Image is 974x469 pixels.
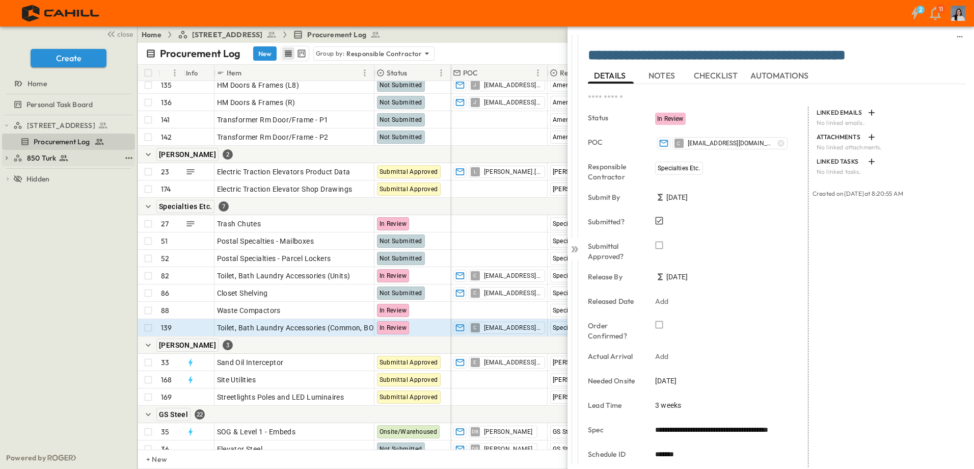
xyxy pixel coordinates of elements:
p: OPEN [355,80,372,88]
nav: breadcrumbs [142,30,387,40]
p: No linked attachments. [817,143,960,151]
span: close [117,29,133,39]
button: Sort [480,67,492,79]
span: [DATE] [655,376,677,386]
span: Not Submitted [380,446,422,453]
span: Transformer Rm Door/Frame - P1 [217,115,329,125]
p: 139 [161,323,172,333]
div: 3 [223,340,233,350]
span: Not Submitted [380,99,422,106]
span: Submittal Approved [380,168,438,175]
div: # [158,65,184,81]
span: HM Doors & Frames (R) [217,97,295,108]
p: OPEN [355,253,372,261]
span: [EMAIL_ADDRESS][DOMAIN_NAME] [484,98,540,107]
span: Toilet, Bath Laundry Accessories (Common, BOH) [217,323,382,333]
span: SOG & Level 1 - Embeds [217,427,296,437]
div: test [2,117,135,134]
p: OPEN [355,97,372,105]
p: 174 [161,184,171,194]
p: 35 [161,427,169,437]
span: Postal Specialties - Parcel Lockers [217,253,331,264]
h6: 2 [919,6,922,14]
button: kanban view [295,47,308,60]
p: OPEN [355,444,372,452]
button: test [123,152,135,164]
img: 4f72bfc4efa7236828875bac24094a5ddb05241e32d018417354e964050affa1.png [12,3,111,24]
p: Responsible Contractor [346,48,422,59]
p: 82 [161,271,169,281]
span: [EMAIL_ADDRESS][DOMAIN_NAME] [484,289,540,297]
span: Not Submitted [380,290,422,297]
p: Add [655,296,669,306]
div: 22 [195,409,205,420]
span: Not Submitted [380,134,422,141]
span: Procurement Log [307,30,366,40]
p: OPEN [355,426,372,434]
span: Trash Chutes [217,219,261,229]
p: Status [588,113,641,123]
span: Toilet, Bath Laundry Accessories (Units) [217,271,350,281]
img: Profile Picture [951,6,966,21]
span: [DATE] [666,192,688,202]
p: 136 [161,97,172,108]
span: GS Steel [159,410,188,419]
p: POC [463,68,478,78]
span: In Review [380,272,407,279]
span: 850 Turk [27,153,56,163]
span: Hidden [26,174,49,184]
p: Status [387,68,407,78]
span: Electric Traction Elevator Shop Drawings [217,184,353,194]
span: Personal Task Board [26,99,93,110]
p: OPEN [355,236,372,244]
p: OPEN [355,132,372,140]
p: ATTACHMENTS [817,133,863,141]
button: Menu [359,67,371,79]
p: 88 [161,305,169,316]
span: Closet Shelving [217,288,268,298]
span: C [677,143,681,144]
p: OPEN [355,218,372,226]
span: Created on [DATE] at 8:20:55 AM [813,190,903,197]
span: Postal Specalties - Mailboxes [217,236,314,246]
p: OPEN [355,357,372,365]
span: [EMAIL_ADDRESS][DOMAIN_NAME] [688,139,774,147]
span: Specialties Etc. [658,165,700,172]
p: OPEN [355,288,372,296]
span: Streetlights Poles and LED Luminaires [217,392,344,402]
p: POC [588,137,641,147]
span: Procurement Log [34,137,90,147]
p: Responsible Contractor [588,162,641,182]
span: C [473,293,477,293]
div: table view [281,46,309,61]
p: Submittal Approved? [588,241,641,262]
span: [EMAIL_ADDRESS][DOMAIN_NAME] [484,81,540,89]
p: OPEN [355,114,372,122]
span: Submittal Approved [380,376,438,383]
p: OPEN [355,392,372,400]
span: DETAILS [594,71,628,80]
span: [STREET_ADDRESS] [27,120,95,131]
p: 168 [161,375,172,385]
p: Spec [588,425,641,435]
div: Info [184,65,214,81]
div: Info [186,59,198,87]
span: Not Submitted [380,116,422,123]
p: 169 [161,392,172,402]
span: HM Doors & Frames (L8) [217,80,300,90]
span: NOTES [648,71,677,80]
span: C [473,275,477,276]
p: Needed Onsite [588,376,641,386]
span: In Review [657,115,684,122]
p: 36 [161,444,169,454]
span: Transformer Rm Door/Frame - P2 [217,132,329,142]
span: [EMAIL_ADDRESS][DOMAIN_NAME] [484,272,540,280]
p: Order Confirmed? [588,321,641,341]
span: [PERSON_NAME] [484,428,533,436]
span: CHECKLIST [694,71,740,80]
button: Menu [532,67,544,79]
div: 2 [223,149,233,160]
p: + New [146,454,152,464]
button: Sort [243,67,255,79]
